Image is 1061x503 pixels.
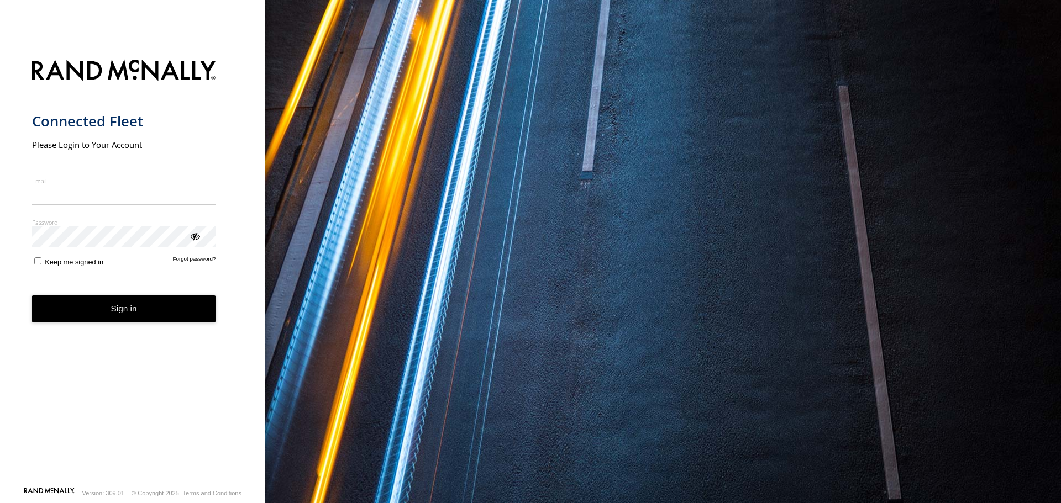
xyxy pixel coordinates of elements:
h2: Please Login to Your Account [32,139,216,150]
h1: Connected Fleet [32,112,216,130]
button: Sign in [32,295,216,322]
span: Keep me signed in [45,258,103,266]
form: main [32,53,234,486]
a: Forgot password? [173,256,216,266]
label: Email [32,177,216,185]
img: Rand McNally [32,57,216,86]
div: © Copyright 2025 - [132,490,241,496]
label: Password [32,218,216,226]
div: Version: 309.01 [82,490,124,496]
input: Keep me signed in [34,257,41,264]
a: Visit our Website [24,488,75,499]
a: Terms and Conditions [183,490,241,496]
div: ViewPassword [189,230,200,241]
